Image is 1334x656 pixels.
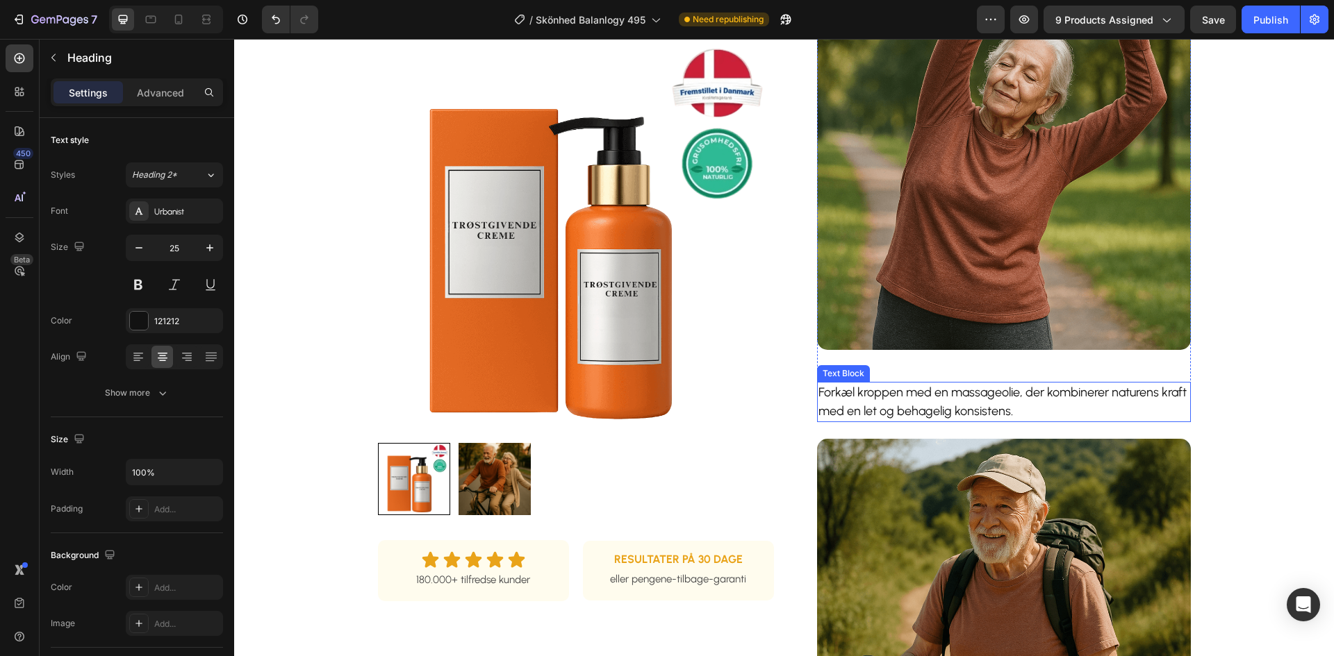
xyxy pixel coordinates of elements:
div: Background [51,546,118,565]
div: Publish [1253,12,1288,27]
span: Heading 2* [132,169,177,181]
p: Advanced [137,85,184,100]
div: Color [51,581,72,594]
div: Undo/Redo [262,6,318,33]
div: Beta [10,254,33,265]
div: Width [51,466,74,478]
div: Add... [154,582,220,594]
p: Forkæl kroppen med en massageolie, der kombinerer naturens kraft med en let og behagelig konsistens. [584,344,955,382]
span: Skönhed Balanlogy 495 [536,12,645,27]
div: Styles [51,169,75,181]
input: Auto [126,460,222,485]
iframe: Design area [234,39,1334,656]
div: Add... [154,618,220,630]
span: Save [1202,14,1225,26]
div: Add... [154,503,220,516]
button: Publish [1242,6,1300,33]
div: Font [51,205,68,217]
p: eller pengene-tilbage-garanti [371,531,518,550]
div: Open Intercom Messenger [1287,588,1320,621]
div: Size [51,238,88,257]
div: Padding [51,503,83,515]
button: Show more [51,380,223,405]
div: Size [51,430,88,449]
div: Align [51,348,90,367]
button: 9 products assigned [1044,6,1185,33]
div: Urbanist [154,205,220,218]
div: Color [51,314,72,327]
button: Save [1190,6,1236,33]
button: 7 [6,6,104,33]
button: Heading 2* [126,162,223,187]
span: 9 products assigned [1055,12,1153,27]
h2: RESULTATER PÅ 30 DAGE [370,512,519,530]
p: Settings [69,85,108,100]
div: Image [51,617,75,630]
p: 7 [91,11,97,28]
div: Text style [51,134,89,146]
p: Heading [67,49,217,66]
div: 121212 [154,315,220,328]
div: Show more [105,386,170,400]
span: Need republishing [693,13,764,26]
div: Text Block [586,328,633,341]
span: / [529,12,533,27]
div: 450 [13,148,33,159]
